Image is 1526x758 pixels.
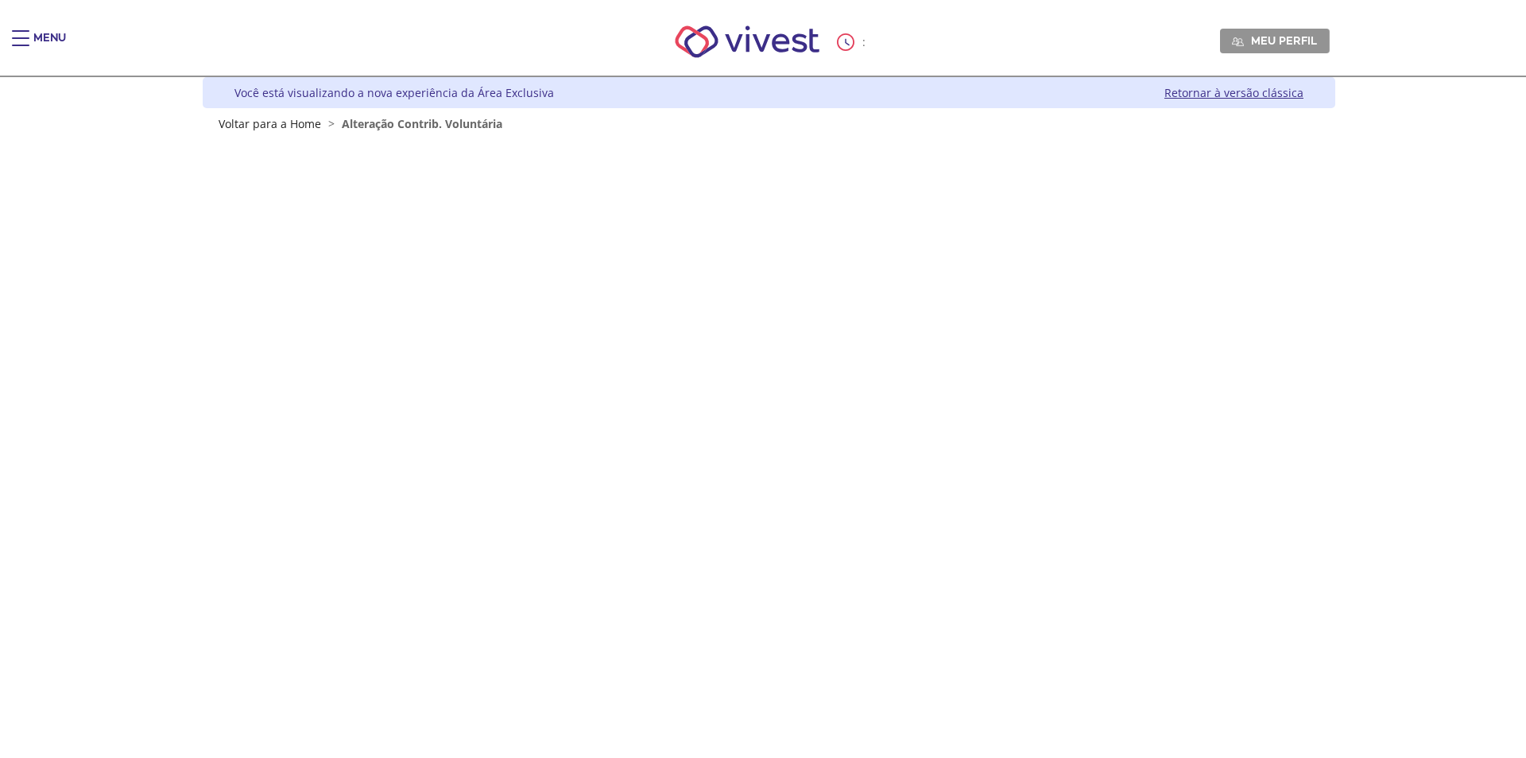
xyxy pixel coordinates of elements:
[342,116,502,131] span: Alteração Contrib. Voluntária
[657,8,838,76] img: Vivest
[191,77,1335,758] div: Vivest
[1164,85,1303,100] a: Retornar à versão clássica
[324,116,339,131] span: >
[1220,29,1330,52] a: Meu perfil
[219,116,321,131] a: Voltar para a Home
[1251,33,1317,48] span: Meu perfil
[234,85,554,100] div: Você está visualizando a nova experiência da Área Exclusiva
[33,30,66,62] div: Menu
[837,33,869,51] div: :
[1232,36,1244,48] img: Meu perfil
